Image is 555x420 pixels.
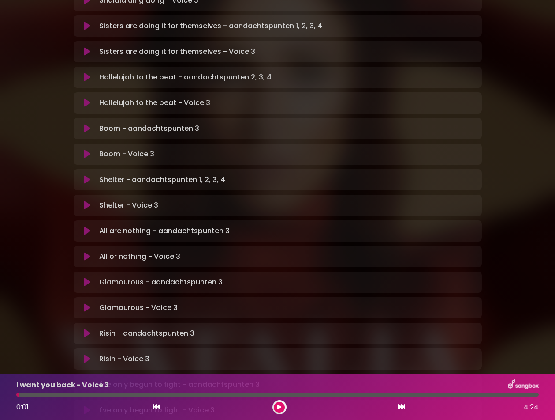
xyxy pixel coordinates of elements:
p: Risin - aandachtspunten 3 [99,328,194,339]
p: Sisters are doing it for themselves - Voice 3 [99,46,255,57]
span: 0:01 [16,402,29,412]
p: Risin - Voice 3 [99,354,149,364]
p: Glamourous - Voice 3 [99,303,178,313]
p: Hallelujah to the beat - Voice 3 [99,98,210,108]
p: Sisters are doing it for themselves - aandachtspunten 1, 2, 3, 4 [99,21,322,31]
p: I want you back - Voice 3 [16,380,109,390]
p: Shelter - Voice 3 [99,200,158,211]
p: Boom - Voice 3 [99,149,154,159]
p: All are nothing - aandachtspunten 3 [99,226,230,236]
p: All or nothing - Voice 3 [99,251,180,262]
p: Shelter - aandachtspunten 1, 2, 3, 4 [99,174,225,185]
img: songbox-logo-white.png [508,379,539,391]
p: Hallelujah to the beat - aandachtspunten 2, 3, 4 [99,72,272,83]
p: Glamourous - aandachtspunten 3 [99,277,223,288]
span: 4:24 [524,402,539,412]
p: Boom - aandachtspunten 3 [99,123,199,134]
